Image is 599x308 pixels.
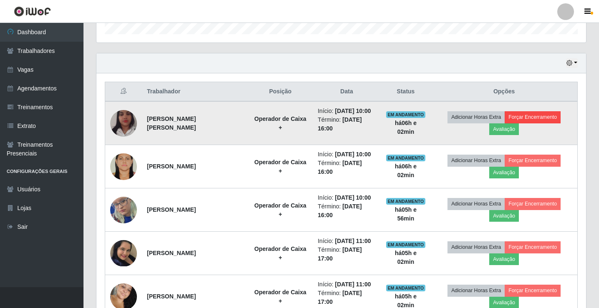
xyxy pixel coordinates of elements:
strong: há 06 h e 02 min [395,163,417,178]
li: Término: [318,289,376,306]
span: EM ANDAMENTO [386,111,426,118]
strong: Operador de Caixa + [254,289,306,304]
th: Posição [248,82,313,102]
th: Data [313,82,381,102]
strong: Operador de Caixa + [254,245,306,261]
button: Adicionar Horas Extra [447,155,505,166]
span: EM ANDAMENTO [386,155,426,161]
button: Forçar Encerramento [505,285,561,296]
button: Avaliação [489,123,519,135]
img: 1699371555886.jpeg [110,240,137,266]
strong: Operador de Caixa + [254,115,306,131]
strong: [PERSON_NAME] [147,206,196,213]
li: Término: [318,245,376,263]
strong: [PERSON_NAME] [147,293,196,300]
li: Início: [318,193,376,202]
button: Adicionar Horas Extra [447,111,505,123]
strong: [PERSON_NAME] [147,163,196,170]
li: Início: [318,150,376,159]
li: Início: [318,107,376,115]
button: Forçar Encerramento [505,241,561,253]
li: Término: [318,159,376,176]
button: Forçar Encerramento [505,155,561,166]
time: [DATE] 11:00 [335,238,371,244]
strong: há 06 h e 02 min [395,120,417,135]
button: Adicionar Horas Extra [447,198,505,210]
li: Início: [318,237,376,245]
th: Opções [431,82,577,102]
th: Status [381,82,431,102]
strong: [PERSON_NAME] [PERSON_NAME] [147,115,196,131]
button: Avaliação [489,253,519,265]
span: EM ANDAMENTO [386,241,426,248]
button: Avaliação [489,167,519,178]
strong: Operador de Caixa + [254,159,306,174]
li: Término: [318,115,376,133]
time: [DATE] 11:00 [335,281,371,288]
span: EM ANDAMENTO [386,285,426,291]
time: [DATE] 10:00 [335,151,371,158]
span: EM ANDAMENTO [386,198,426,205]
button: Forçar Encerramento [505,198,561,210]
li: Término: [318,202,376,220]
strong: Operador de Caixa + [254,202,306,218]
button: Adicionar Horas Extra [447,241,505,253]
img: 1751983105280.jpeg [110,181,137,238]
strong: há 05 h e 02 min [395,250,417,265]
time: [DATE] 10:00 [335,194,371,201]
img: 1693145473232.jpeg [110,147,137,186]
img: CoreUI Logo [14,6,51,17]
th: Trabalhador [142,82,248,102]
time: [DATE] 10:00 [335,108,371,114]
li: Início: [318,280,376,289]
strong: [PERSON_NAME] [147,250,196,256]
button: Avaliação [489,210,519,222]
button: Adicionar Horas Extra [447,285,505,296]
img: 1679715378616.jpeg [110,100,137,147]
button: Forçar Encerramento [505,111,561,123]
strong: há 05 h e 56 min [395,206,417,222]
